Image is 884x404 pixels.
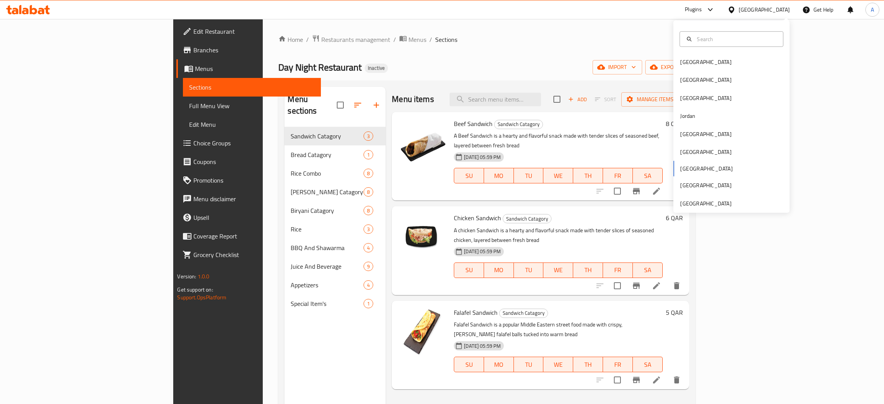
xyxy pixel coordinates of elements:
[408,35,426,44] span: Menus
[291,150,364,159] span: Bread Catagory
[633,168,663,183] button: SA
[739,5,790,14] div: [GEOGRAPHIC_DATA]
[193,231,315,241] span: Coverage Report
[332,97,348,113] span: Select all sections
[284,220,386,238] div: Rice3
[176,134,321,152] a: Choice Groups
[284,257,386,276] div: Juice And Beverage9
[176,59,321,78] a: Menus
[636,170,660,181] span: SA
[189,120,315,129] span: Edit Menu
[193,27,315,36] span: Edit Restaurant
[284,201,386,220] div: Biryani Catagory8
[546,170,570,181] span: WE
[680,76,731,84] div: [GEOGRAPHIC_DATA]
[183,115,321,134] a: Edit Menu
[364,131,373,141] div: items
[680,112,695,120] div: Jordan
[694,35,778,43] input: Search
[652,375,661,385] a: Edit menu item
[454,226,662,245] p: A chicken Sandwich is a hearty and flavorful snack made with tender slices of seasoned chicken, l...
[291,262,364,271] span: Juice And Beverage
[364,151,373,159] span: 1
[565,93,590,105] button: Add
[680,199,731,208] div: [GEOGRAPHIC_DATA]
[495,120,543,129] span: Sandwich Catagory
[193,157,315,166] span: Coupons
[435,35,457,44] span: Sections
[573,357,603,372] button: TH
[636,264,660,276] span: SA
[457,359,481,370] span: SU
[457,170,481,181] span: SU
[543,357,573,372] button: WE
[291,280,364,290] span: Appetizers
[454,212,501,224] span: Chicken Sandwich
[291,224,364,234] div: Rice
[291,187,364,197] div: Curry Catagory
[176,152,321,171] a: Coupons
[645,60,695,74] button: export
[606,264,630,276] span: FR
[284,127,386,145] div: Sandwich Catagory3
[667,371,686,389] button: delete
[364,169,373,178] div: items
[193,45,315,55] span: Branches
[565,93,590,105] span: Add item
[454,168,484,183] button: SU
[364,207,373,214] span: 8
[392,93,434,105] h2: Menu items
[364,280,373,290] div: items
[284,183,386,201] div: [PERSON_NAME] Catagory8
[517,264,541,276] span: TU
[514,357,544,372] button: TU
[193,213,315,222] span: Upsell
[487,359,511,370] span: MO
[364,263,373,270] span: 9
[193,176,315,185] span: Promotions
[454,118,493,129] span: Beef Sandwich
[454,320,662,339] p: Falafel Sandwich is a popular Middle Eastern street food made with crispy, [PERSON_NAME] falafel ...
[189,83,315,92] span: Sections
[364,262,373,271] div: items
[364,224,373,234] div: items
[176,22,321,41] a: Edit Restaurant
[627,276,646,295] button: Branch-specific-item
[291,206,364,215] span: Biryani Catagory
[393,35,396,44] li: /
[364,188,373,196] span: 8
[609,372,626,388] span: Select to update
[576,170,600,181] span: TH
[176,190,321,208] a: Menu disclaimer
[364,244,373,252] span: 4
[609,183,626,199] span: Select to update
[454,307,498,318] span: Falafel Sandwich
[685,5,702,14] div: Plugins
[312,35,390,45] a: Restaurants management
[680,129,731,138] div: [GEOGRAPHIC_DATA]
[398,307,448,357] img: Falafel Sandwich
[291,187,364,197] span: [PERSON_NAME] Catagory
[651,62,689,72] span: export
[429,35,432,44] li: /
[364,300,373,307] span: 1
[549,91,565,107] span: Select section
[652,186,661,196] a: Edit menu item
[454,357,484,372] button: SU
[461,154,504,161] span: [DATE] 05:59 PM
[487,170,511,181] span: MO
[284,276,386,294] div: Appetizers4
[680,58,731,66] div: [GEOGRAPHIC_DATA]
[364,150,373,159] div: items
[291,243,364,252] span: BBQ And Shawarma
[450,93,541,106] input: search
[398,118,448,168] img: Beef Sandwich
[633,262,663,278] button: SA
[284,294,386,313] div: Special Item's1
[590,93,621,105] span: Select section first
[494,120,543,129] div: Sandwich Catagory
